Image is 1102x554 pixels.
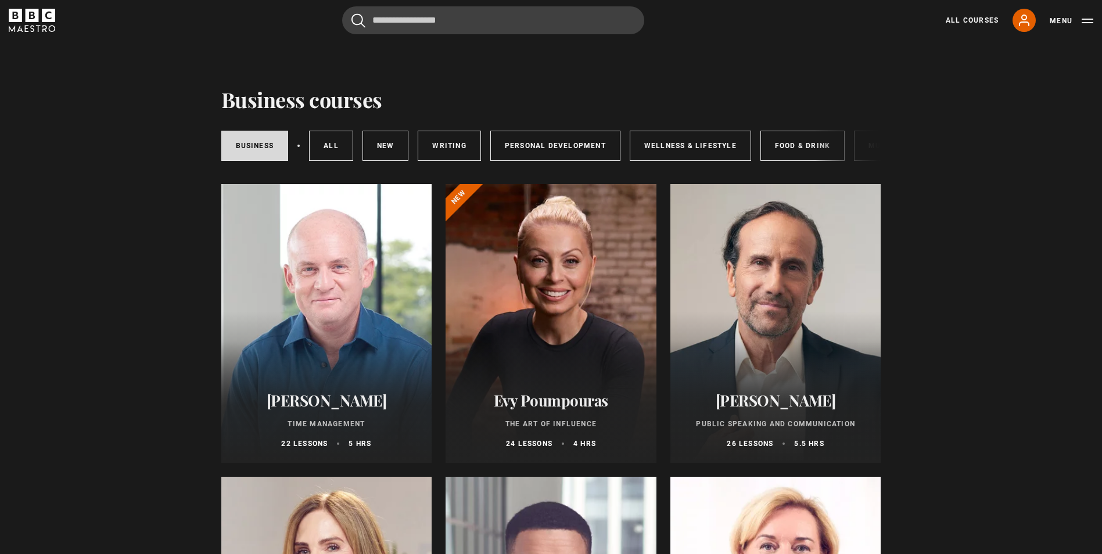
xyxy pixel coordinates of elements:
[727,438,773,449] p: 26 lessons
[760,131,845,161] a: Food & Drink
[309,131,353,161] a: All
[221,184,432,463] a: [PERSON_NAME] Time Management 22 lessons 5 hrs
[684,391,867,409] h2: [PERSON_NAME]
[362,131,409,161] a: New
[9,9,55,32] svg: BBC Maestro
[670,184,881,463] a: [PERSON_NAME] Public Speaking and Communication 26 lessons 5.5 hrs
[446,184,656,463] a: Evy Poumpouras The Art of Influence 24 lessons 4 hrs New
[490,131,620,161] a: Personal Development
[573,438,596,449] p: 4 hrs
[460,391,642,409] h2: Evy Poumpouras
[235,419,418,429] p: Time Management
[351,13,365,28] button: Submit the search query
[630,131,751,161] a: Wellness & Lifestyle
[235,391,418,409] h2: [PERSON_NAME]
[349,438,371,449] p: 5 hrs
[684,419,867,429] p: Public Speaking and Communication
[946,15,999,26] a: All Courses
[418,131,480,161] a: Writing
[221,87,382,111] h1: Business courses
[221,131,289,161] a: Business
[460,419,642,429] p: The Art of Influence
[1050,15,1093,27] button: Toggle navigation
[281,438,328,449] p: 22 lessons
[506,438,552,449] p: 24 lessons
[794,438,824,449] p: 5.5 hrs
[342,6,644,34] input: Search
